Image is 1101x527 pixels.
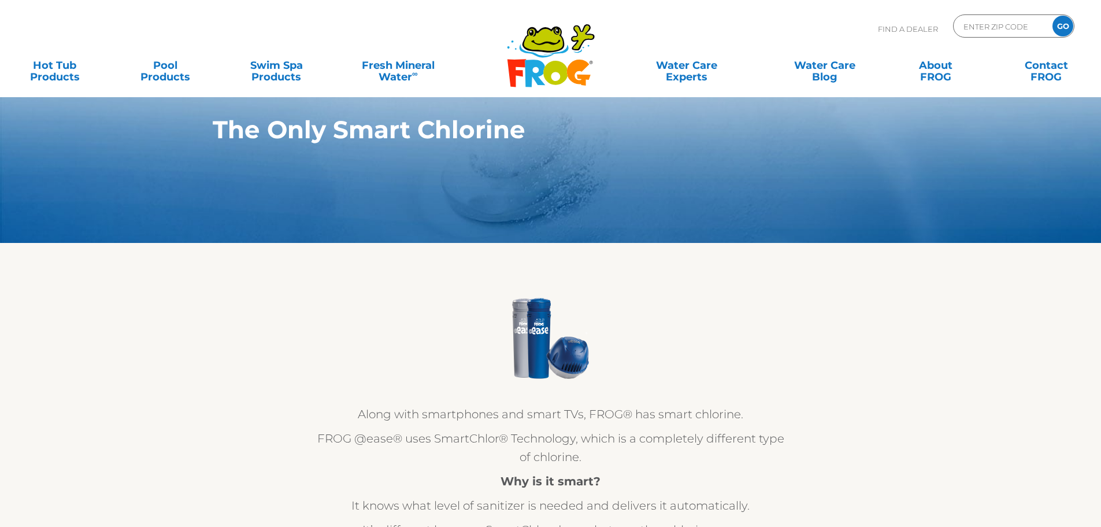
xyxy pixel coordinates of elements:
[344,54,452,77] a: Fresh MineralWater∞
[213,116,835,143] h1: The Only Smart Chlorine
[314,429,788,466] p: FROG @ease® uses SmartChlor® Technology, which is a completely different type of chlorine.
[878,14,938,43] p: Find A Dealer
[412,69,418,78] sup: ∞
[314,496,788,515] p: It knows what level of sanitizer is needed and delivers it automatically.
[892,54,978,77] a: AboutFROG
[507,295,594,382] img: @ease & Inline
[617,54,757,77] a: Water CareExperts
[123,54,209,77] a: PoolProducts
[962,18,1040,35] input: Zip Code Form
[314,405,788,423] p: Along with smartphones and smart TVs, FROG® has smart chlorine.
[12,54,98,77] a: Hot TubProducts
[1003,54,1089,77] a: ContactFROG
[781,54,868,77] a: Water CareBlog
[1052,16,1073,36] input: GO
[501,474,600,488] strong: Why is it smart?
[233,54,320,77] a: Swim SpaProducts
